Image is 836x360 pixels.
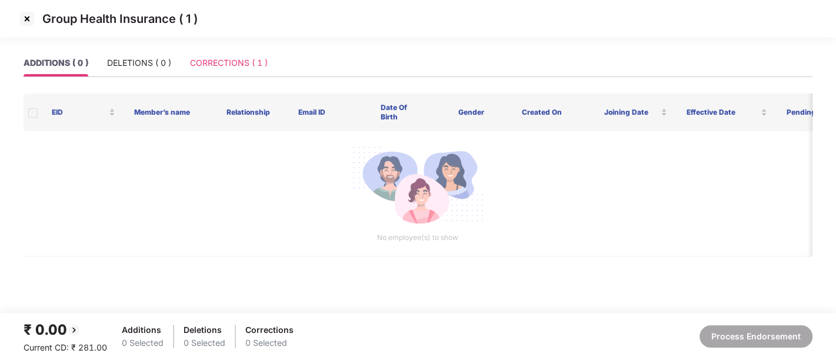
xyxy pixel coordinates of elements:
[107,56,171,69] div: DELETIONS ( 0 )
[604,108,659,117] span: Joining Date
[245,336,294,349] div: 0 Selected
[42,12,198,26] p: Group Health Insurance ( 1 )
[371,94,430,131] th: Date Of Birth
[190,56,268,69] div: CORRECTIONS ( 1 )
[18,9,36,28] img: svg+xml;base64,PHN2ZyBpZD0iQ3Jvc3MtMzJ4MzIiIHhtbG5zPSJodHRwOi8vd3d3LnczLm9yZy8yMDAwL3N2ZyIgd2lkdG...
[52,108,106,117] span: EID
[67,323,81,337] img: svg+xml;base64,PHN2ZyBpZD0iQmFjay0yMHgyMCIgeG1sbnM9Imh0dHA6Ly93d3cudzMub3JnLzIwMDAvc3ZnIiB3aWR0aD...
[125,94,207,131] th: Member’s name
[289,94,371,131] th: Email ID
[595,94,677,131] th: Joining Date
[24,319,107,341] div: ₹ 0.00
[42,94,125,131] th: EID
[33,232,802,244] p: No employee(s) to show
[24,342,107,352] span: Current CD: ₹ 281.00
[184,336,225,349] div: 0 Selected
[430,94,512,131] th: Gender
[24,56,88,69] div: ADDITIONS ( 0 )
[184,324,225,336] div: Deletions
[677,94,777,131] th: Effective Date
[512,94,595,131] th: Created On
[207,94,289,131] th: Relationship
[352,141,484,232] img: svg+xml;base64,PHN2ZyB4bWxucz0iaHR0cDovL3d3dy53My5vcmcvMjAwMC9zdmciIGlkPSJNdWx0aXBsZV9lbXBsb3llZS...
[700,325,812,348] button: Process Endorsement
[686,108,758,117] span: Effective Date
[245,324,294,336] div: Corrections
[122,336,164,349] div: 0 Selected
[122,324,164,336] div: Additions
